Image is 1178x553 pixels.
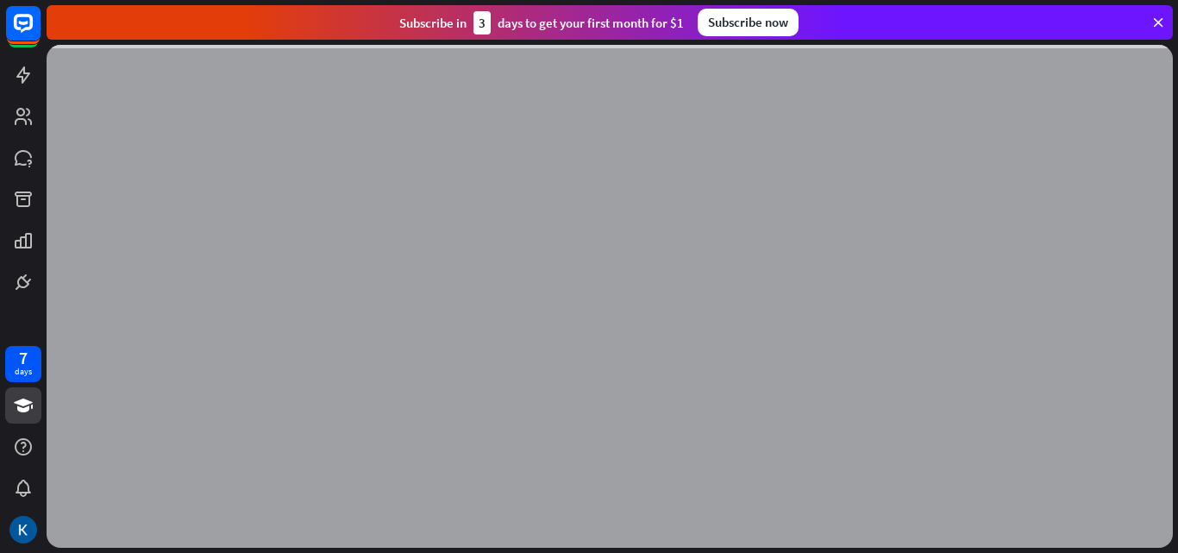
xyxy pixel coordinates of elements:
[19,350,28,366] div: 7
[698,9,799,36] div: Subscribe now
[399,11,684,35] div: Subscribe in days to get your first month for $1
[473,11,491,35] div: 3
[5,346,41,382] a: 7 days
[15,366,32,378] div: days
